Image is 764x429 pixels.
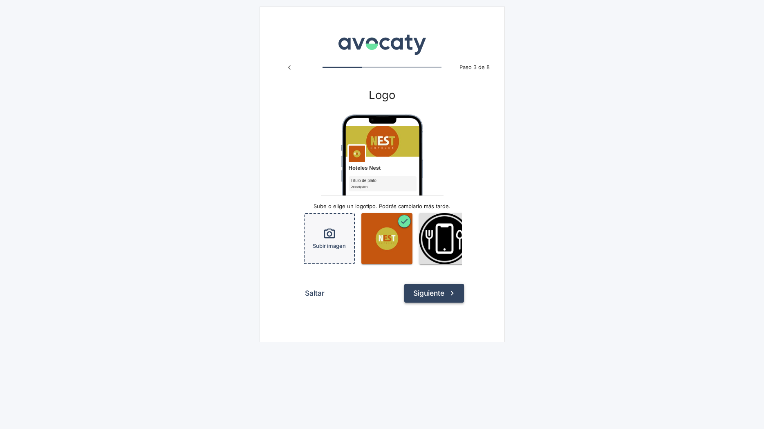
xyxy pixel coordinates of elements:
img: Marco de teléfono [341,115,423,281]
button: Subir imagen [304,213,355,264]
button: Siguiente [404,284,464,303]
button: Saltar [300,284,329,303]
p: Sube o elige un logotipo. Podrás cambiarlo más tarde. [300,202,464,210]
span: Seleccionado [398,215,411,228]
button: Paso anterior [282,60,297,75]
img: imagen de portada personalizada [361,213,412,264]
div: Vista previa [341,115,423,195]
span: Paso 3 de 8 [455,63,494,72]
h3: Logo [300,88,464,101]
img: Avocaty [336,28,428,56]
span: Subir imagen [313,242,346,250]
img: tenedor, cuchillo y teléfono móvil [419,213,470,264]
